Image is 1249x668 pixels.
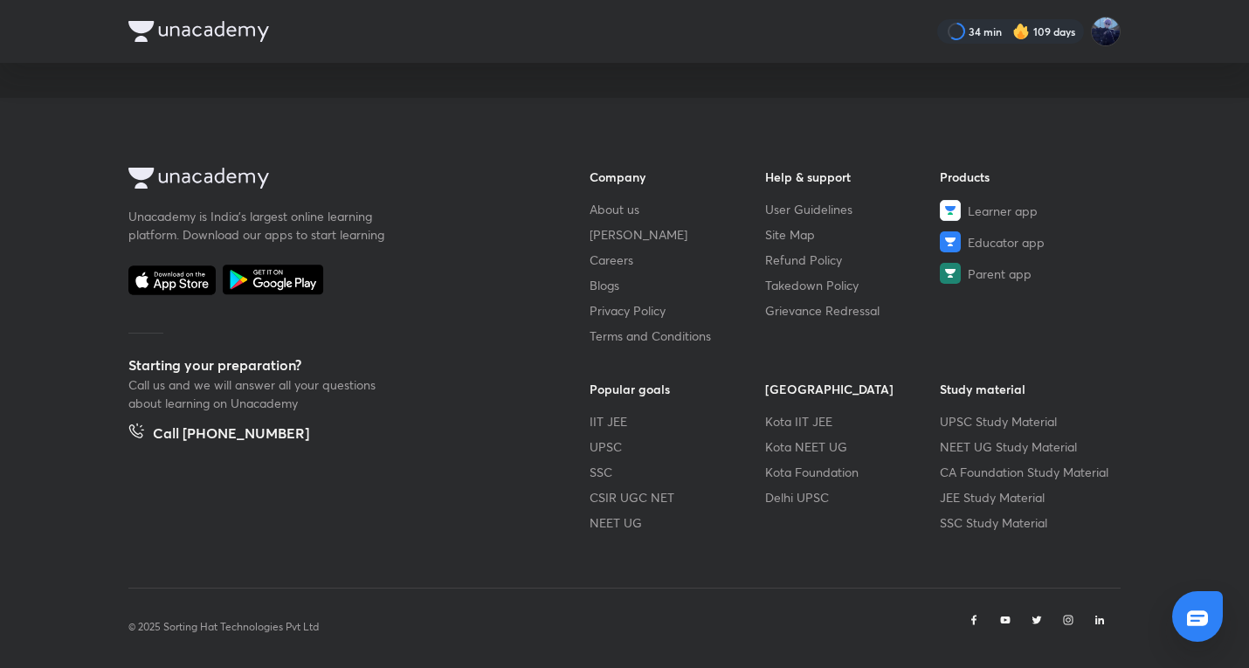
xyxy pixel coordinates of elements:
[765,463,941,481] a: Kota Foundation
[940,463,1115,481] a: CA Foundation Study Material
[590,488,765,506] a: CSIR UGC NET
[940,412,1115,430] a: UPSC Study Material
[940,200,961,221] img: Learner app
[590,437,765,456] a: UPSC
[128,423,309,447] a: Call [PHONE_NUMBER]
[153,423,309,447] h5: Call [PHONE_NUMBER]
[765,276,941,294] a: Takedown Policy
[590,251,765,269] a: Careers
[765,200,941,218] a: User Guidelines
[968,265,1032,283] span: Parent app
[128,619,319,635] p: © 2025 Sorting Hat Technologies Pvt Ltd
[128,21,269,42] img: Company Logo
[590,380,765,398] h6: Popular goals
[590,276,765,294] a: Blogs
[940,231,961,252] img: Educator app
[940,200,1115,221] a: Learner app
[590,168,765,186] h6: Company
[765,301,941,320] a: Grievance Redressal
[765,437,941,456] a: Kota NEET UG
[765,225,941,244] a: Site Map
[968,233,1045,251] span: Educator app
[590,200,765,218] a: About us
[128,207,390,244] p: Unacademy is India’s largest online learning platform. Download our apps to start learning
[128,375,390,412] p: Call us and we will answer all your questions about learning on Unacademy
[940,263,1115,284] a: Parent app
[940,380,1115,398] h6: Study material
[940,231,1115,252] a: Educator app
[590,251,633,269] span: Careers
[765,251,941,269] a: Refund Policy
[128,168,534,193] a: Company Logo
[940,513,1115,532] a: SSC Study Material
[765,488,941,506] a: Delhi UPSC
[765,380,941,398] h6: [GEOGRAPHIC_DATA]
[1012,23,1030,40] img: streak
[590,225,765,244] a: [PERSON_NAME]
[590,412,765,430] a: IIT JEE
[590,327,765,345] a: Terms and Conditions
[128,355,534,375] h5: Starting your preparation?
[765,168,941,186] h6: Help & support
[940,263,961,284] img: Parent app
[590,463,765,481] a: SSC
[590,301,765,320] a: Privacy Policy
[940,488,1115,506] a: JEE Study Material
[128,168,269,189] img: Company Logo
[1091,17,1121,46] img: Kushagra Singh
[765,412,941,430] a: Kota IIT JEE
[940,168,1115,186] h6: Products
[590,513,765,532] a: NEET UG
[968,202,1038,220] span: Learner app
[940,437,1115,456] a: NEET UG Study Material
